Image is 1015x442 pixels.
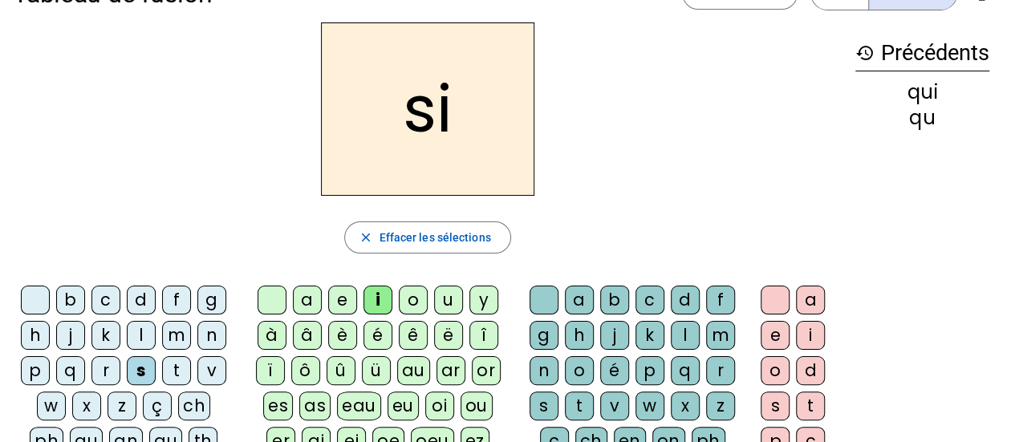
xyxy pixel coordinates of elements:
div: b [600,286,629,314]
div: a [293,286,322,314]
div: n [530,356,558,385]
div: j [600,321,629,350]
div: o [761,356,790,385]
div: o [399,286,428,314]
div: d [127,286,156,314]
div: s [761,391,790,420]
div: j [56,321,85,350]
div: o [565,356,594,385]
div: eu [388,391,419,420]
div: l [127,321,156,350]
div: f [162,286,191,314]
div: l [671,321,700,350]
div: es [263,391,293,420]
div: ç [143,391,172,420]
div: as [299,391,331,420]
div: z [108,391,136,420]
div: x [72,391,101,420]
div: m [706,321,735,350]
div: qu [855,108,989,128]
div: z [706,391,735,420]
div: â [293,321,322,350]
div: c [635,286,664,314]
div: e [328,286,357,314]
div: à [258,321,286,350]
div: u [434,286,463,314]
div: ch [178,391,210,420]
button: Effacer les sélections [344,221,510,253]
div: ü [362,356,391,385]
div: d [671,286,700,314]
div: q [56,356,85,385]
mat-icon: history [855,43,875,63]
div: é [363,321,392,350]
div: m [162,321,191,350]
h2: si [321,22,534,196]
div: y [469,286,498,314]
div: ar [436,356,465,385]
div: x [671,391,700,420]
div: g [530,321,558,350]
div: e [761,321,790,350]
div: oi [425,391,454,420]
div: ë [434,321,463,350]
div: t [162,356,191,385]
div: è [328,321,357,350]
span: Effacer les sélections [379,228,490,247]
div: d [796,356,825,385]
div: î [469,321,498,350]
div: n [197,321,226,350]
div: k [635,321,664,350]
div: a [796,286,825,314]
div: a [565,286,594,314]
div: f [706,286,735,314]
mat-icon: close [358,230,372,245]
div: qui [855,83,989,102]
div: p [21,356,50,385]
div: v [600,391,629,420]
div: b [56,286,85,314]
h3: Précédents [855,35,989,71]
div: t [565,391,594,420]
div: i [363,286,392,314]
div: é [600,356,629,385]
div: r [91,356,120,385]
div: w [37,391,66,420]
div: ou [461,391,493,420]
div: q [671,356,700,385]
div: h [565,321,594,350]
div: i [796,321,825,350]
div: au [397,356,430,385]
div: c [91,286,120,314]
div: eau [337,391,381,420]
div: or [472,356,501,385]
div: k [91,321,120,350]
div: t [796,391,825,420]
div: s [127,356,156,385]
div: w [635,391,664,420]
div: p [635,356,664,385]
div: ï [256,356,285,385]
div: r [706,356,735,385]
div: v [197,356,226,385]
div: ô [291,356,320,385]
div: s [530,391,558,420]
div: h [21,321,50,350]
div: g [197,286,226,314]
div: ê [399,321,428,350]
div: û [327,356,355,385]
